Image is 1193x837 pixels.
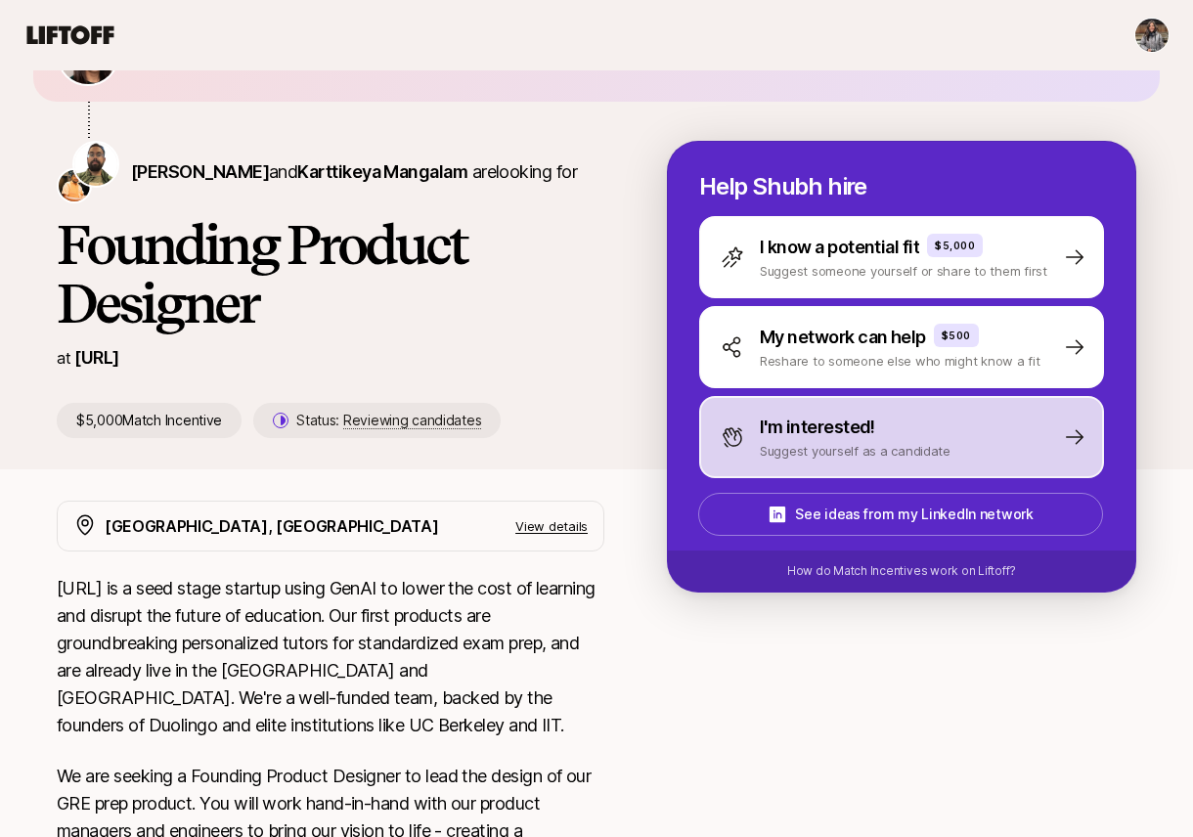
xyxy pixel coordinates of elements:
[105,513,438,539] p: [GEOGRAPHIC_DATA], [GEOGRAPHIC_DATA]
[760,414,875,441] p: I'm interested!
[760,441,950,461] p: Suggest yourself as a candidate
[296,409,481,432] p: Status:
[131,161,269,182] span: [PERSON_NAME]
[74,143,117,186] img: Shubh Gupta
[699,173,1104,200] p: Help Shubh hire
[297,161,467,182] span: Karttikeya Mangalam
[74,347,118,368] a: [URL]
[131,158,577,186] p: are looking for
[1135,19,1169,52] img: Ale Quintero
[515,516,588,536] p: View details
[760,351,1040,371] p: Reshare to someone else who might know a fit
[57,575,604,739] p: [URL] is a seed stage startup using GenAI to lower the cost of learning and disrupt the future of...
[57,403,242,438] p: $5,000 Match Incentive
[760,324,926,351] p: My network can help
[59,170,90,201] img: Karttikeya Mangalam
[269,161,467,182] span: and
[935,238,975,253] p: $5,000
[795,503,1033,526] p: See ideas from my LinkedIn network
[760,261,1047,281] p: Suggest someone yourself or share to them first
[698,493,1103,536] button: See ideas from my LinkedIn network
[343,412,481,429] span: Reviewing candidates
[787,562,1016,580] p: How do Match Incentives work on Liftoff?
[942,328,971,343] p: $500
[1134,18,1170,53] button: Ale Quintero
[57,345,70,371] p: at
[57,215,604,332] h1: Founding Product Designer
[760,234,919,261] p: I know a potential fit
